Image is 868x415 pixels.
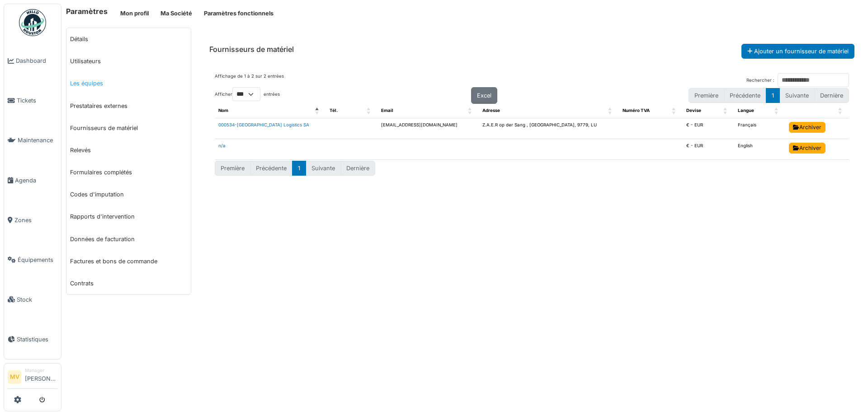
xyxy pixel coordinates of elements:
[477,92,491,99] span: Excel
[14,216,57,224] span: Zones
[741,44,854,59] button: Ajouter un fournisseur de matériel
[114,6,155,21] button: Mon profil
[66,228,191,250] a: Données de facturation
[4,81,61,121] a: Tickets
[608,104,613,118] span: Adresse: Activate to sort
[4,240,61,280] a: Équipements
[838,104,844,118] span: : Activate to sort
[19,9,46,36] img: Badge_color-CXgf-gQk.svg
[672,104,677,118] span: Numéro TVA: Activate to sort
[4,121,61,160] a: Maintenance
[381,108,393,113] span: Email
[17,96,57,105] span: Tickets
[215,161,375,176] nav: pagination
[4,319,61,359] a: Statistiques
[155,6,198,21] button: Ma Société
[18,136,57,145] span: Maintenance
[15,176,57,185] span: Agenda
[471,87,497,104] button: Excel
[8,370,21,384] li: MV
[25,367,57,374] div: Manager
[683,118,734,139] td: € - EUR
[734,139,785,160] td: English
[66,72,191,94] a: Les équipes
[66,139,191,161] a: Relevés
[4,280,61,319] a: Stock
[218,143,226,148] a: n/a
[315,104,321,118] span: Nom: Activate to invert sorting
[66,250,191,272] a: Factures et bons de commande
[66,161,191,183] a: Formulaires complétés
[66,117,191,139] a: Fournisseurs de matériel
[746,77,774,84] label: Rechercher :
[766,88,780,103] button: 1
[292,161,306,176] button: 1
[218,108,228,113] span: Nom
[18,256,57,264] span: Équipements
[66,7,108,16] h6: Paramètres
[738,108,754,113] span: Langue
[377,118,479,139] td: [EMAIL_ADDRESS][DOMAIN_NAME]
[4,41,61,81] a: Dashboard
[25,367,57,387] li: [PERSON_NAME]
[218,122,309,127] a: 000534-[GEOGRAPHIC_DATA] Logistics SA
[623,108,650,113] span: Numéro TVA
[774,104,780,118] span: Langue: Activate to sort
[789,143,826,154] a: Archiver
[232,87,260,101] select: Afficherentrées
[198,6,279,21] button: Paramètres fonctionnels
[479,118,619,139] td: Z.A.E.R op der Sang , [GEOGRAPHIC_DATA], 9779, LU
[482,108,500,113] span: Adresse
[367,104,372,118] span: Tél.: Activate to sort
[66,50,191,72] a: Utilisateurs
[16,56,57,65] span: Dashboard
[17,295,57,304] span: Stock
[4,160,61,200] a: Agenda
[66,272,191,294] a: Contrats
[686,108,701,113] span: Devise
[734,118,785,139] td: Français
[330,108,338,113] span: Tél.
[789,122,826,133] a: Archiver
[683,139,734,160] td: € - EUR
[8,367,57,389] a: MV Manager[PERSON_NAME]
[66,95,191,117] a: Prestataires externes
[468,104,473,118] span: Email: Activate to sort
[66,183,191,205] a: Codes d'imputation
[209,45,294,54] h6: Fournisseurs de matériel
[215,87,280,101] label: Afficher entrées
[66,205,191,228] a: Rapports d'intervention
[17,335,57,344] span: Statistiques
[4,200,61,240] a: Zones
[215,73,284,87] div: Affichage de 1 à 2 sur 2 entrées
[723,104,729,118] span: Devise: Activate to sort
[66,28,191,50] a: Détails
[689,88,849,103] nav: pagination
